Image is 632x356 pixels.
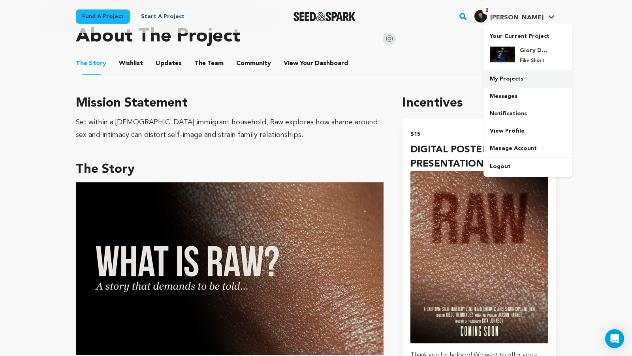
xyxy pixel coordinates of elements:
[473,8,556,25] span: Jayson H.'s Profile
[483,122,572,140] a: View Profile
[135,9,191,24] a: Start a project
[293,12,355,21] a: Seed&Spark Homepage
[490,47,515,62] img: e5304534d3c1a00c.jpg
[403,94,556,113] h1: Incentives
[490,29,566,40] p: Your Current Project
[284,59,350,68] span: Your
[293,12,355,21] img: Seed&Spark Logo Dark Mode
[483,70,572,88] a: My Projects
[474,10,544,22] div: Jayson H.'s Profile
[76,59,106,68] span: Story
[520,47,548,54] h4: Glory Days
[76,27,240,46] h1: About The Project
[520,58,548,64] p: Film Short
[410,143,548,171] h4: DIGITAL POSTER + PITCH PRESENTATION
[483,158,572,175] a: Logout
[76,94,384,113] h3: Mission Statement
[76,160,384,179] h3: The Story
[236,59,271,68] span: Community
[76,9,130,24] a: Fund a project
[473,8,556,22] a: Jayson H.'s Profile
[605,329,624,348] div: Open Intercom Messenger
[483,88,572,105] a: Messages
[315,59,348,68] span: Dashboard
[284,59,350,68] a: ViewYourDashboard
[474,10,487,22] img: e4d5c9ffd1a33150.png
[483,105,572,122] a: Notifications
[194,59,224,68] span: Team
[76,116,384,141] div: Set within a [DEMOGRAPHIC_DATA] immigrant household, Raw explores how shame around sex and intima...
[383,32,396,45] img: Seed&Spark Instagram Icon
[490,29,566,70] a: Your Current Project Glory Days Film Short
[483,140,572,157] a: Manage Account
[410,171,548,344] img: incentive
[76,182,384,355] img: 1753328308-whatisraw.jpg
[76,59,87,68] span: The
[194,59,206,68] span: The
[410,129,548,140] h2: $15
[482,7,491,15] span: 2
[490,15,544,21] span: [PERSON_NAME]
[119,59,143,68] span: Wishlist
[156,59,182,68] span: Updates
